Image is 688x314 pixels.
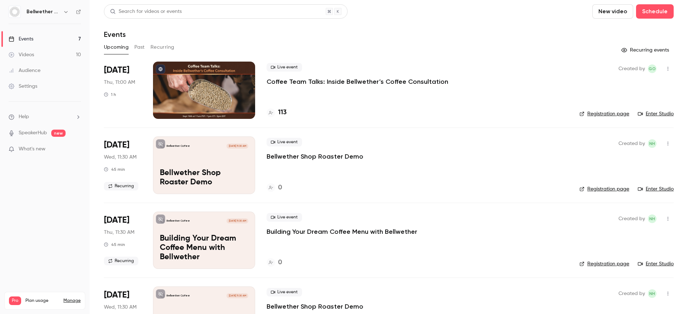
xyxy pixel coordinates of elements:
[267,152,363,161] a: Bellwether Shop Roaster Demo
[51,130,66,137] span: new
[104,214,129,226] span: [DATE]
[278,108,287,117] h4: 113
[104,229,134,236] span: Thu, 11:30 AM
[9,6,20,18] img: Bellwether Coffee
[104,136,142,194] div: Oct 1 Wed, 11:30 AM (America/Los Angeles)
[648,214,656,223] span: Nick Heustis
[104,30,126,39] h1: Events
[104,182,138,190] span: Recurring
[104,64,129,76] span: [DATE]
[19,145,46,153] span: What's new
[267,213,302,222] span: Live event
[104,304,137,311] span: Wed, 11:30 AM
[226,218,248,223] span: [DATE] 11:30 AM
[648,289,656,298] span: Nick Heustis
[636,4,674,19] button: Schedule
[9,296,21,305] span: Pro
[19,113,29,121] span: Help
[618,214,645,223] span: Created by
[110,8,182,15] div: Search for videos or events
[104,289,129,301] span: [DATE]
[9,113,81,121] li: help-dropdown-opener
[104,92,116,97] div: 1 h
[104,242,125,247] div: 45 min
[267,77,448,86] a: Coffee Team Talks: Inside Bellwether’s Coffee Consultation
[267,138,302,146] span: Live event
[167,144,190,148] p: Bellwether Coffee
[27,8,60,15] h6: Bellwether Coffee
[267,63,302,72] span: Live event
[134,42,145,53] button: Past
[648,139,656,148] span: Nick Heustis
[579,260,629,267] a: Registration page
[104,42,129,53] button: Upcoming
[153,212,255,269] a: Building Your Dream Coffee Menu with Bellwether Bellwether Coffee[DATE] 11:30 AMBuilding Your Dre...
[278,183,282,193] h4: 0
[19,129,47,137] a: SpeakerHub
[267,108,287,117] a: 113
[153,136,255,194] a: Bellwether Shop Roaster Demo Bellwether Coffee[DATE] 11:30 AMBellwether Shop Roaster Demo
[104,166,125,172] div: 45 min
[649,64,656,73] span: GO
[592,4,633,19] button: New video
[226,144,248,149] span: [DATE] 11:30 AM
[9,67,40,74] div: Audience
[104,139,129,151] span: [DATE]
[267,227,417,236] a: Building Your Dream Coffee Menu with Bellwether
[25,298,59,304] span: Plan usage
[649,139,655,148] span: NH
[72,146,81,153] iframe: Noticeable Trigger
[104,79,135,86] span: Thu, 11:00 AM
[618,139,645,148] span: Created by
[618,44,674,56] button: Recurring events
[648,64,656,73] span: Gabrielle Oliveira
[63,298,81,304] a: Manage
[638,185,674,193] a: Enter Studio
[160,169,248,187] p: Bellwether Shop Roaster Demo
[9,35,33,43] div: Events
[226,293,248,298] span: [DATE] 11:30 AM
[649,289,655,298] span: NH
[649,214,655,223] span: NH
[104,212,142,269] div: Oct 16 Thu, 11:30 AM (America/Los Angeles)
[638,260,674,267] a: Enter Studio
[618,289,645,298] span: Created by
[278,258,282,267] h4: 0
[267,183,282,193] a: 0
[160,234,248,262] p: Building Your Dream Coffee Menu with Bellwether
[104,257,138,265] span: Recurring
[618,64,645,73] span: Created by
[104,154,137,161] span: Wed, 11:30 AM
[267,258,282,267] a: 0
[638,110,674,117] a: Enter Studio
[150,42,175,53] button: Recurring
[104,62,142,119] div: Sep 18 Thu, 11:00 AM (America/Los Angeles)
[9,51,34,58] div: Videos
[267,302,363,311] a: Bellwether Shop Roaster Demo
[167,294,190,298] p: Bellwether Coffee
[167,219,190,223] p: Bellwether Coffee
[579,185,629,193] a: Registration page
[9,83,37,90] div: Settings
[267,288,302,296] span: Live event
[579,110,629,117] a: Registration page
